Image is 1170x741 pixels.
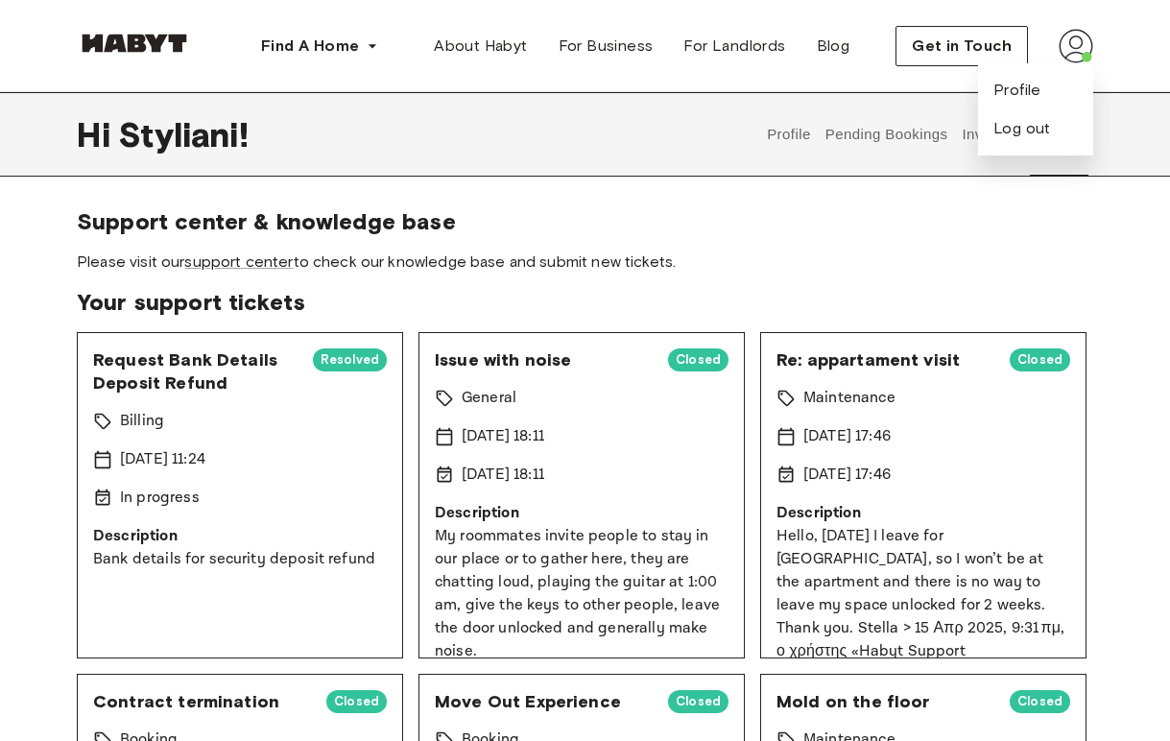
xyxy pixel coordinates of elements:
[823,92,950,177] button: Pending Bookings
[326,692,387,711] span: Closed
[803,425,891,448] p: [DATE] 17:46
[93,548,387,571] p: Bank details for security deposit refund
[77,251,1093,273] span: Please visit our to check our knowledge base and submit new tickets.
[434,35,527,58] span: About Habyt
[993,79,1041,102] a: Profile
[418,27,542,65] a: About Habyt
[543,27,669,65] a: For Business
[1059,29,1093,63] img: avatar
[895,26,1028,66] button: Get in Touch
[1010,692,1070,711] span: Closed
[120,487,200,510] p: In progress
[683,35,785,58] span: For Landlords
[960,92,1020,177] button: Invoices
[776,348,994,371] span: Re: appartament visit
[435,502,728,525] p: Description
[765,92,814,177] button: Profile
[261,35,359,58] span: Find A Home
[120,448,205,471] p: [DATE] 11:24
[435,525,728,663] p: My roommates invite people to stay in our place or to gather here, they are chatting loud, playin...
[77,34,192,53] img: Habyt
[801,27,866,65] a: Blog
[668,350,728,370] span: Closed
[77,114,118,155] span: Hi
[462,425,544,448] p: [DATE] 18:11
[435,348,653,371] span: Issue with noise
[668,27,800,65] a: For Landlords
[313,350,387,370] span: Resolved
[776,502,1070,525] p: Description
[120,410,164,433] p: Billing
[817,35,850,58] span: Blog
[246,27,394,65] button: Find A Home
[462,387,516,410] p: General
[435,690,653,713] span: Move Out Experience
[93,690,311,713] span: Contract termination
[559,35,654,58] span: For Business
[93,348,298,394] span: Request Bank Details Deposit Refund
[1010,350,1070,370] span: Closed
[93,525,387,548] p: Description
[760,92,1093,177] div: user profile tabs
[912,35,1012,58] span: Get in Touch
[803,464,891,487] p: [DATE] 17:46
[462,464,544,487] p: [DATE] 18:11
[184,252,293,271] a: support center
[668,692,728,711] span: Closed
[118,114,248,155] span: Styliani !
[803,387,895,410] p: Maintenance
[77,207,1093,236] span: Support center & knowledge base
[77,288,1093,317] span: Your support tickets
[993,117,1051,140] button: Log out
[776,690,994,713] span: Mold on the floor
